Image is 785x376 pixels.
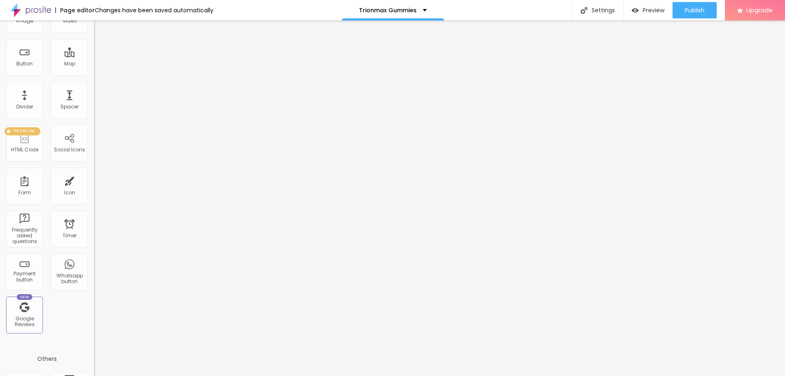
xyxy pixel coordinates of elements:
[54,147,85,153] div: Social Icons
[18,190,31,196] div: Form
[673,2,717,18] button: Publish
[359,7,417,13] p: Trionmax Gummies
[8,271,40,283] div: Payment button
[55,7,95,13] div: Page editor
[8,227,40,245] div: Frequently asked questions
[64,61,75,67] div: Map
[746,7,773,14] span: Upgrade
[64,190,75,196] div: Icon
[624,2,673,18] button: Preview
[63,233,76,239] div: Timer
[643,7,664,14] span: Preview
[581,7,588,14] img: Icone
[16,104,33,110] div: Divider
[11,130,38,133] span: PREMIUM
[11,147,38,153] div: HTML Code
[17,294,32,300] div: New
[685,7,704,14] span: Publish
[94,20,785,376] iframe: Editor
[632,7,639,14] img: view-1.svg
[95,7,213,13] div: Changes have been saved automatically
[61,104,78,110] div: Spacer
[16,18,33,24] div: Image
[53,273,85,285] div: Whatsapp button
[63,18,77,24] div: Video
[16,61,33,67] div: Button
[8,316,40,328] div: Google Reviews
